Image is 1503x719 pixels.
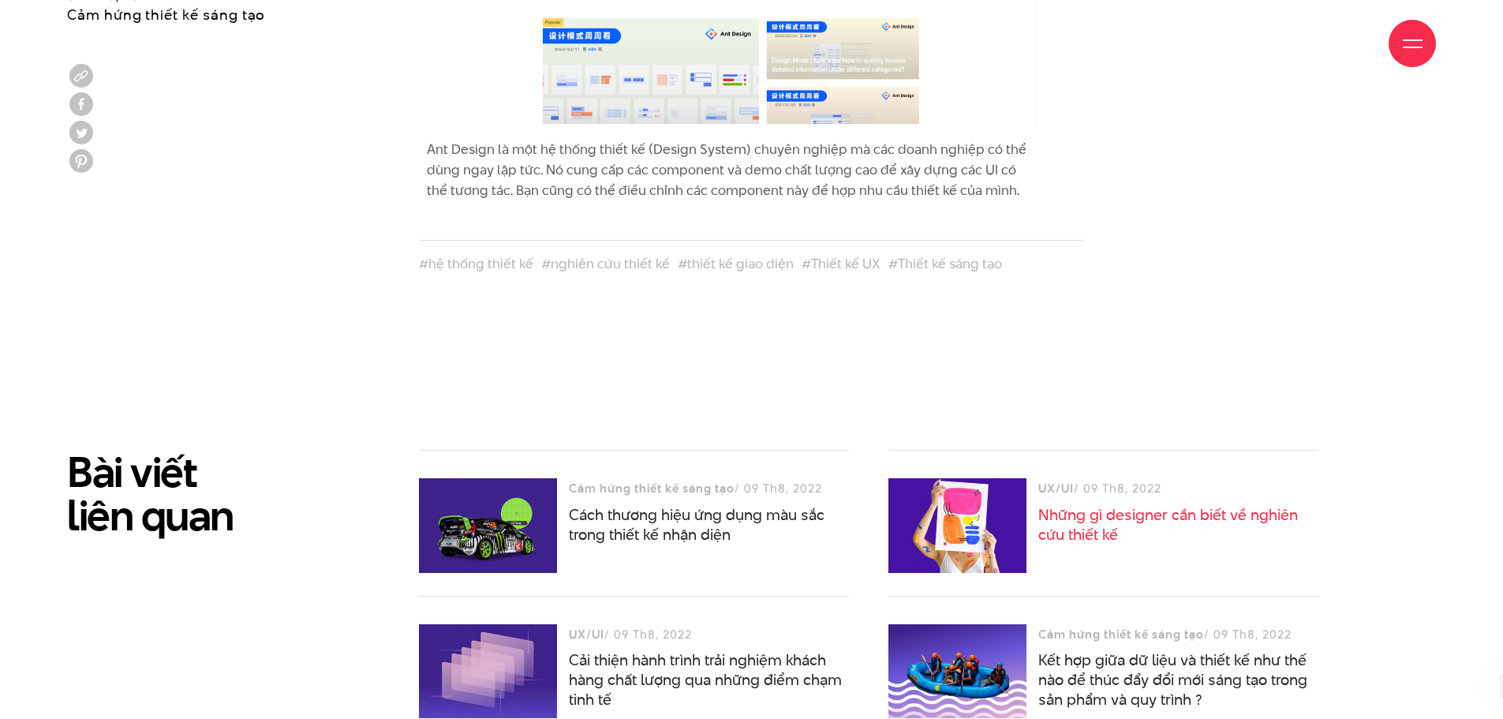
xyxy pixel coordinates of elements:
[569,478,735,498] h3: Cảm hứng thiết kế sáng tạo
[888,254,1002,273] a: #Thiết kế sáng tạo
[1038,650,1307,710] a: Kết hợp giữa dữ liệu và thiết kế như thế nào để thúc đẩy đổi mới sáng tạo trong sản phẩm và quy t...
[67,450,379,537] h2: Bài viết liên quan
[802,254,880,273] a: #Thiết kế UX
[569,624,604,644] h3: UX/UI
[569,504,824,545] a: Cách thương hiệu ứng dụng màu sắc trong thiết kế nhận diện
[1038,478,1318,498] div: / 09 Th8, 2022
[1038,478,1074,498] h3: UX/UI
[427,140,1037,200] p: Ant Design là một hệ thống thiết kế (Design System) chuyên nghiệp mà các doanh nghiệp có thể dùng...
[1038,624,1318,644] div: / 09 Th8, 2022
[1038,504,1298,545] a: Những gì designer cần biết về nghiên cứu thiết kế
[541,254,670,273] a: #nghiên cứu thiết kế
[569,624,849,644] div: / 09 Th8, 2022
[569,650,842,710] a: Cải thiện hành trình trải nghiệm khách hàng chất lượng qua những điểm chạm tinh tế
[569,478,849,498] div: / 09 Th8, 2022
[678,254,794,273] a: #thiết kế giao diện
[1038,624,1204,644] h3: Cảm hứng thiết kế sáng tạo
[419,254,533,273] a: #hệ thống thiết kế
